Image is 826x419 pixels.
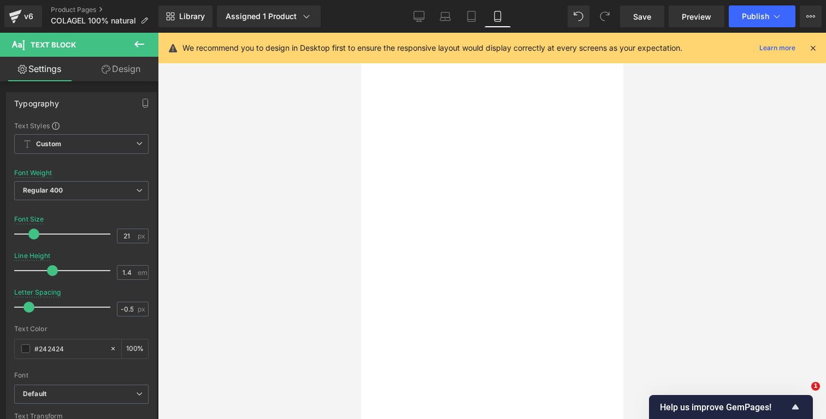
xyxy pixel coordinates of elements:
iframe: Intercom live chat [789,382,815,408]
a: New Library [158,5,213,27]
div: Typography [14,93,59,108]
span: Save [633,11,651,22]
span: px [138,306,147,313]
a: Laptop [432,5,458,27]
span: em [138,269,147,276]
a: Learn more [755,41,800,55]
a: Mobile [485,5,511,27]
div: Line Height [14,252,50,260]
a: Product Pages [51,5,158,14]
a: Preview [669,5,724,27]
button: Publish [729,5,795,27]
span: Text Block [31,40,76,49]
span: Preview [682,11,711,22]
span: COLAGEL 100% natural [51,16,136,25]
div: v6 [22,9,36,23]
a: Desktop [406,5,432,27]
span: 1 [811,382,820,391]
div: Font Size [14,216,44,223]
span: Help us improve GemPages! [660,402,789,412]
span: Library [179,11,205,21]
b: Custom [36,140,61,149]
p: We recommend you to design in Desktop first to ensure the responsive layout would display correct... [182,42,682,54]
b: Regular 400 [23,186,63,194]
div: Font Weight [14,169,52,177]
div: Text Styles [14,121,149,130]
button: Show survey - Help us improve GemPages! [660,400,802,414]
span: Publish [742,12,769,21]
div: % [122,339,148,358]
a: Design [81,57,161,81]
div: Font [14,372,149,379]
div: Letter Spacing [14,289,61,296]
i: Default [23,390,46,399]
button: More [800,5,822,27]
button: Undo [568,5,589,27]
input: Color [34,343,104,355]
a: v6 [4,5,42,27]
a: Tablet [458,5,485,27]
span: px [138,232,147,240]
button: Redo [594,5,616,27]
div: Assigned 1 Product [226,11,312,22]
div: Text Color [14,325,149,333]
